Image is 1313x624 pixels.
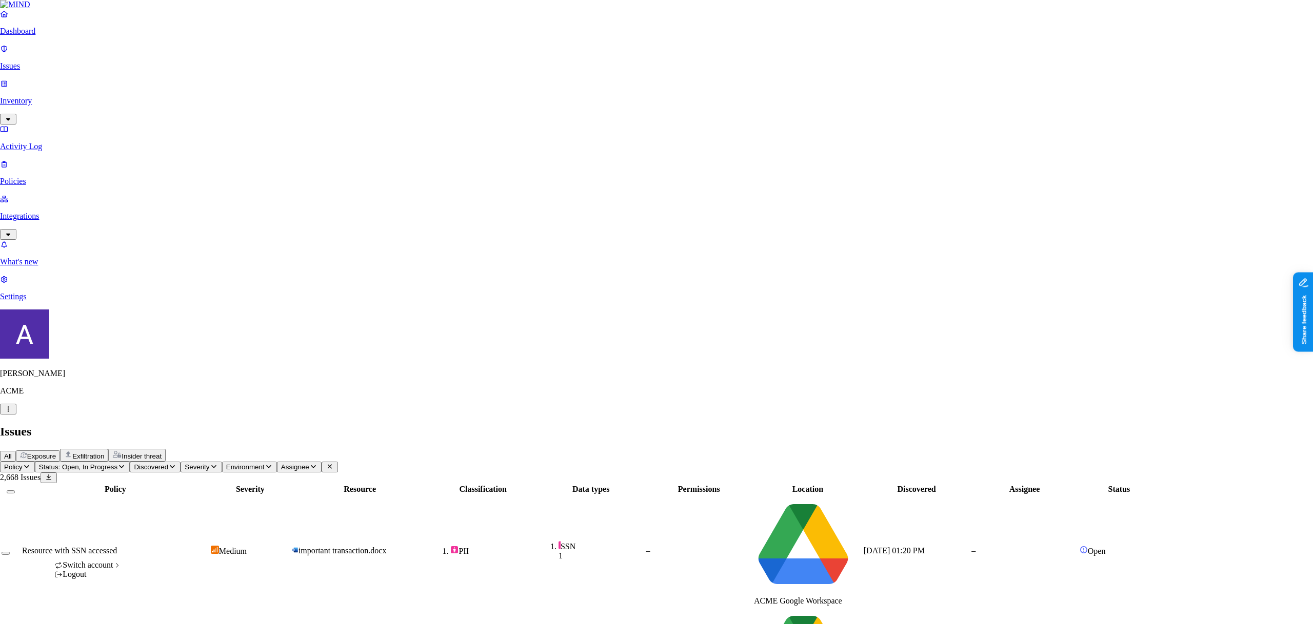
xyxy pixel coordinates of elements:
[39,463,117,471] span: Status: Open, In Progress
[185,463,209,471] span: Severity
[450,546,536,556] div: PII
[27,452,56,460] span: Exposure
[1088,547,1106,555] span: Open
[22,485,209,494] div: Policy
[646,485,752,494] div: Permissions
[292,547,299,553] img: microsoft-word
[54,570,122,579] div: Logout
[22,546,117,555] span: Resource with SSN accessed
[63,560,113,569] span: Switch account
[299,546,387,555] span: important transaction.docx
[226,463,265,471] span: Environment
[1080,485,1159,494] div: Status
[971,546,976,555] span: –
[754,496,852,594] img: google-drive
[971,485,1078,494] div: Assignee
[211,485,290,494] div: Severity
[134,463,168,471] span: Discovered
[281,463,309,471] span: Assignee
[559,541,561,549] img: pii-line
[864,546,925,555] span: [DATE] 01:20 PM
[864,485,970,494] div: Discovered
[450,546,459,554] img: pii
[559,541,644,551] div: SSN
[219,547,247,555] span: Medium
[122,452,162,460] span: Insider threat
[72,452,104,460] span: Exfiltration
[1080,546,1088,554] img: status-open
[211,546,219,554] img: severity-medium
[754,485,862,494] div: Location
[559,551,644,560] div: 1
[4,463,23,471] span: Policy
[646,546,650,555] span: –
[292,485,428,494] div: Resource
[7,490,15,493] button: Select all
[754,596,842,605] span: ACME Google Workspace
[538,485,644,494] div: Data types
[2,552,10,555] button: Select row
[430,485,536,494] div: Classification
[4,452,12,460] span: All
